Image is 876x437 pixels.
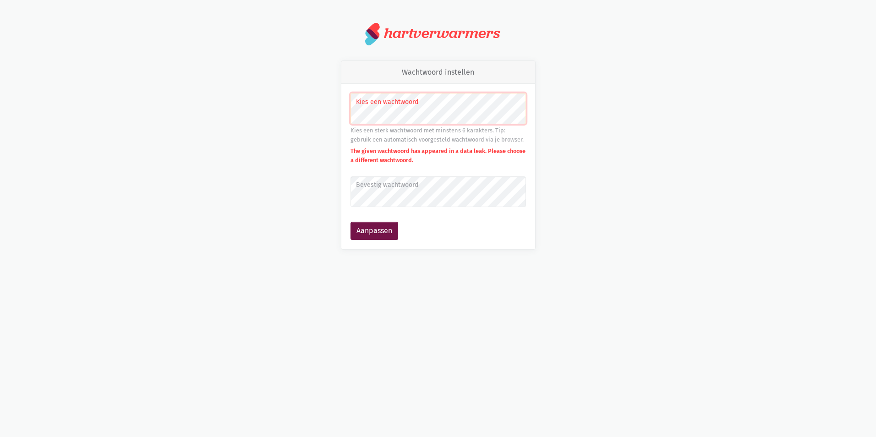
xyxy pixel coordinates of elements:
[356,97,520,107] label: Kies een wachtwoord
[356,180,520,190] label: Bevestig wachtwoord
[341,61,535,84] div: Wachtwoord instellen
[350,126,526,145] div: Kies een sterk wachtwoord met minstens 6 karakters. Tip: gebruik een automatisch voorgesteld wach...
[365,22,511,46] a: hartverwarmers
[350,222,398,240] button: Aanpassen
[350,147,526,164] strong: The given wachtwoord has appeared in a data leak. Please choose a different wachtwoord.
[365,22,380,46] img: logo.svg
[384,25,500,42] div: hartverwarmers
[350,93,526,240] form: Wachtwoord instellen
